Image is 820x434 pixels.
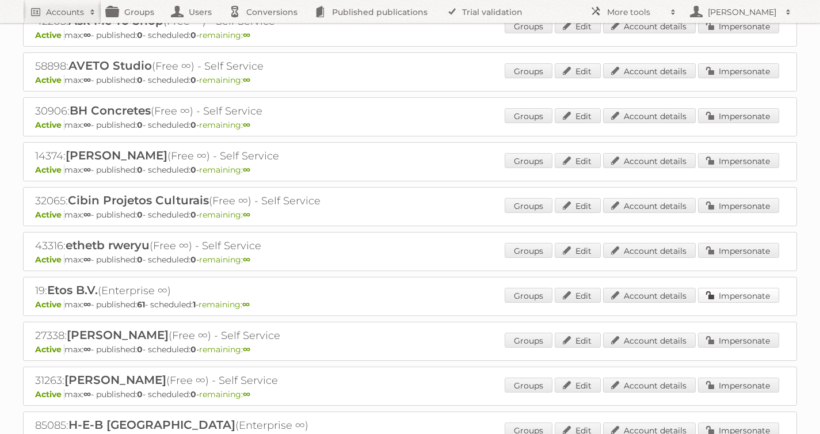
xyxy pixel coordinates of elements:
strong: ∞ [83,75,91,85]
strong: 0 [137,389,143,399]
strong: ∞ [83,30,91,40]
a: Impersonate [698,108,779,123]
strong: ∞ [83,210,91,220]
a: Account details [603,333,696,348]
span: Active [35,389,64,399]
h2: [PERSON_NAME] [705,6,780,18]
span: remaining: [199,210,250,220]
span: remaining: [199,389,250,399]
a: Edit [555,198,601,213]
a: Impersonate [698,198,779,213]
h2: Accounts [46,6,84,18]
span: H-E-B [GEOGRAPHIC_DATA] [68,418,235,432]
strong: 0 [137,210,143,220]
a: Groups [505,18,552,33]
span: Active [35,165,64,175]
strong: ∞ [243,75,250,85]
strong: 0 [137,165,143,175]
span: [PERSON_NAME] [67,328,169,342]
strong: 0 [137,254,143,265]
p: max: - published: - scheduled: - [35,30,785,40]
a: Account details [603,243,696,258]
strong: 0 [190,210,196,220]
strong: ∞ [243,30,250,40]
strong: 0 [190,30,196,40]
span: Active [35,210,64,220]
p: max: - published: - scheduled: - [35,254,785,265]
span: ethetb rweryu [66,238,150,252]
span: [PERSON_NAME] [64,373,166,387]
p: max: - published: - scheduled: - [35,299,785,310]
span: remaining: [199,120,250,130]
a: Impersonate [698,63,779,78]
span: [PERSON_NAME] [66,149,167,162]
p: max: - published: - scheduled: - [35,120,785,130]
strong: ∞ [243,120,250,130]
a: Groups [505,153,552,168]
p: max: - published: - scheduled: - [35,389,785,399]
strong: 0 [190,165,196,175]
a: Groups [505,288,552,303]
h2: 14374: (Free ∞) - Self Service [35,149,438,163]
a: Account details [603,63,696,78]
span: Cibin Projetos Culturais [68,193,209,207]
a: Impersonate [698,288,779,303]
strong: ∞ [83,120,91,130]
h2: 43316: (Free ∞) - Self Service [35,238,438,253]
a: Impersonate [698,18,779,33]
strong: ∞ [83,299,91,310]
span: Active [35,75,64,85]
span: remaining: [199,344,250,355]
a: Groups [505,108,552,123]
span: remaining: [199,30,250,40]
strong: 0 [137,30,143,40]
p: max: - published: - scheduled: - [35,75,785,85]
strong: ∞ [243,254,250,265]
a: Edit [555,108,601,123]
strong: 0 [190,389,196,399]
strong: ∞ [243,389,250,399]
span: AVETO Studio [68,59,152,73]
span: Active [35,254,64,265]
a: Groups [505,198,552,213]
strong: ∞ [83,389,91,399]
a: Impersonate [698,153,779,168]
a: Edit [555,18,601,33]
h2: 85085: (Enterprise ∞) [35,418,438,433]
h2: 30906: (Free ∞) - Self Service [35,104,438,119]
p: max: - published: - scheduled: - [35,344,785,355]
span: remaining: [199,75,250,85]
span: Active [35,344,64,355]
span: Active [35,30,64,40]
strong: 1 [193,299,196,310]
a: Impersonate [698,333,779,348]
strong: ∞ [243,165,250,175]
strong: ∞ [83,344,91,355]
a: Edit [555,153,601,168]
a: Account details [603,378,696,393]
strong: 0 [190,120,196,130]
a: Groups [505,243,552,258]
a: Account details [603,18,696,33]
span: remaining: [199,299,250,310]
a: Edit [555,333,601,348]
a: Account details [603,153,696,168]
strong: ∞ [83,165,91,175]
h2: 58898: (Free ∞) - Self Service [35,59,438,74]
span: remaining: [199,254,250,265]
a: Groups [505,63,552,78]
span: Etos B.V. [47,283,98,297]
strong: ∞ [243,210,250,220]
strong: ∞ [243,344,250,355]
strong: 0 [190,254,196,265]
strong: 0 [190,75,196,85]
h2: More tools [607,6,665,18]
span: remaining: [199,165,250,175]
strong: 0 [137,120,143,130]
a: Groups [505,378,552,393]
a: Account details [603,198,696,213]
a: Account details [603,108,696,123]
strong: ∞ [83,254,91,265]
strong: 0 [190,344,196,355]
a: Edit [555,243,601,258]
